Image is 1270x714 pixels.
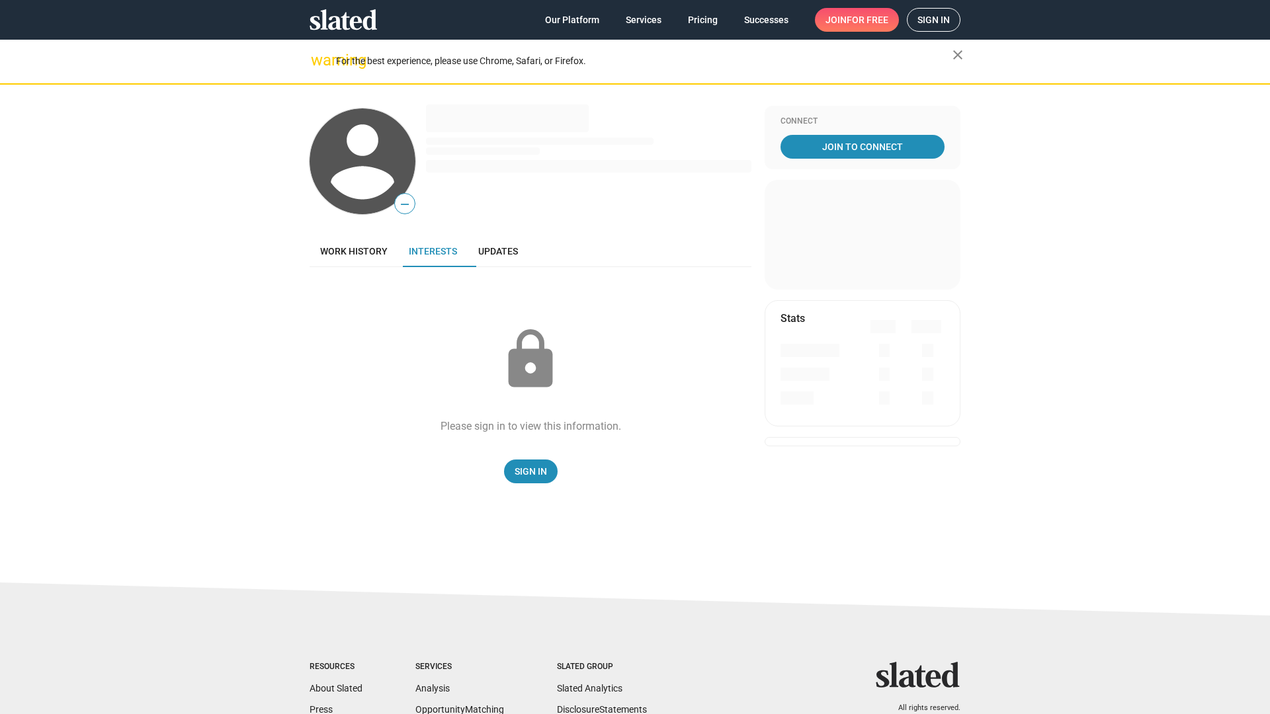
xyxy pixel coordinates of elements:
[320,246,388,257] span: Work history
[545,8,599,32] span: Our Platform
[504,459,558,483] a: Sign In
[409,246,457,257] span: Interests
[781,116,945,127] div: Connect
[310,662,362,672] div: Resources
[398,235,468,267] a: Interests
[615,8,672,32] a: Services
[515,459,547,483] span: Sign In
[626,8,661,32] span: Services
[950,47,966,63] mat-icon: close
[825,8,888,32] span: Join
[781,135,945,159] a: Join To Connect
[907,8,960,32] a: Sign in
[468,235,529,267] a: Updates
[781,311,805,325] mat-card-title: Stats
[311,52,327,68] mat-icon: warning
[415,683,450,694] a: Analysis
[677,8,728,32] a: Pricing
[497,327,564,393] mat-icon: lock
[534,8,610,32] a: Our Platform
[815,8,899,32] a: Joinfor free
[847,8,888,32] span: for free
[744,8,788,32] span: Successes
[734,8,799,32] a: Successes
[557,683,622,694] a: Slated Analytics
[441,419,621,433] div: Please sign in to view this information.
[783,135,942,159] span: Join To Connect
[310,683,362,694] a: About Slated
[415,662,504,672] div: Services
[336,52,952,70] div: For the best experience, please use Chrome, Safari, or Firefox.
[917,9,950,31] span: Sign in
[395,196,415,213] span: —
[478,246,518,257] span: Updates
[688,8,718,32] span: Pricing
[310,235,398,267] a: Work history
[557,662,647,672] div: Slated Group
